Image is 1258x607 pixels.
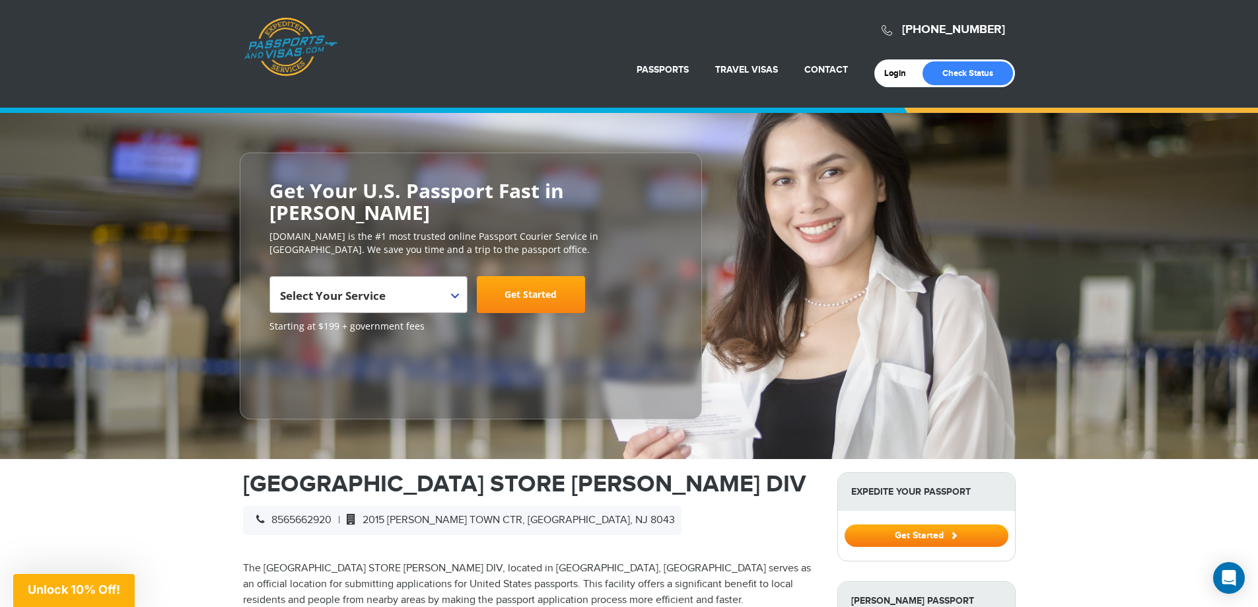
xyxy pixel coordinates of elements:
[637,64,689,75] a: Passports
[845,530,1008,540] a: Get Started
[804,64,848,75] a: Contact
[340,514,675,526] span: 2015 [PERSON_NAME] TOWN CTR, [GEOGRAPHIC_DATA], NJ 8043
[923,61,1013,85] a: Check Status
[902,22,1005,37] a: [PHONE_NUMBER]
[269,320,672,333] span: Starting at $199 + government fees
[477,276,585,313] a: Get Started
[845,524,1008,547] button: Get Started
[884,68,915,79] a: Login
[715,64,778,75] a: Travel Visas
[28,583,120,596] span: Unlock 10% Off!
[269,230,672,256] p: [DOMAIN_NAME] is the #1 most trusted online Passport Courier Service in [GEOGRAPHIC_DATA]. We sav...
[243,506,681,535] div: |
[269,276,468,313] span: Select Your Service
[243,472,818,496] h1: [GEOGRAPHIC_DATA] STORE [PERSON_NAME] DIV
[13,574,135,607] div: Unlock 10% Off!
[280,281,454,318] span: Select Your Service
[280,288,386,303] span: Select Your Service
[250,514,332,526] span: 8565662920
[838,473,1015,511] strong: Expedite Your Passport
[1213,562,1245,594] div: Open Intercom Messenger
[269,180,672,223] h2: Get Your U.S. Passport Fast in [PERSON_NAME]
[269,339,368,406] iframe: Customer reviews powered by Trustpilot
[244,17,337,77] a: Passports & [DOMAIN_NAME]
